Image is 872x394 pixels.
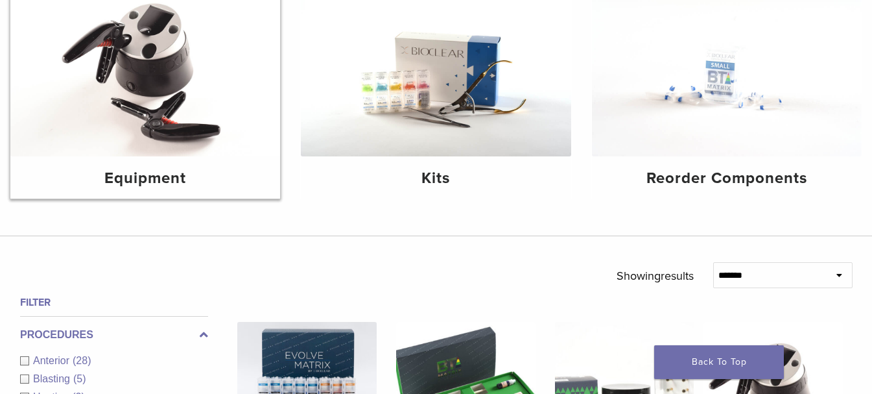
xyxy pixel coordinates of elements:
label: Procedures [20,327,208,343]
p: Showing results [617,262,694,289]
h4: Kits [311,167,560,190]
h4: Reorder Components [602,167,851,190]
a: Back To Top [654,345,784,379]
span: Anterior [33,355,73,366]
h4: Filter [20,295,208,310]
span: (28) [73,355,91,366]
span: (5) [73,373,86,384]
span: Blasting [33,373,73,384]
h4: Equipment [21,167,270,190]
